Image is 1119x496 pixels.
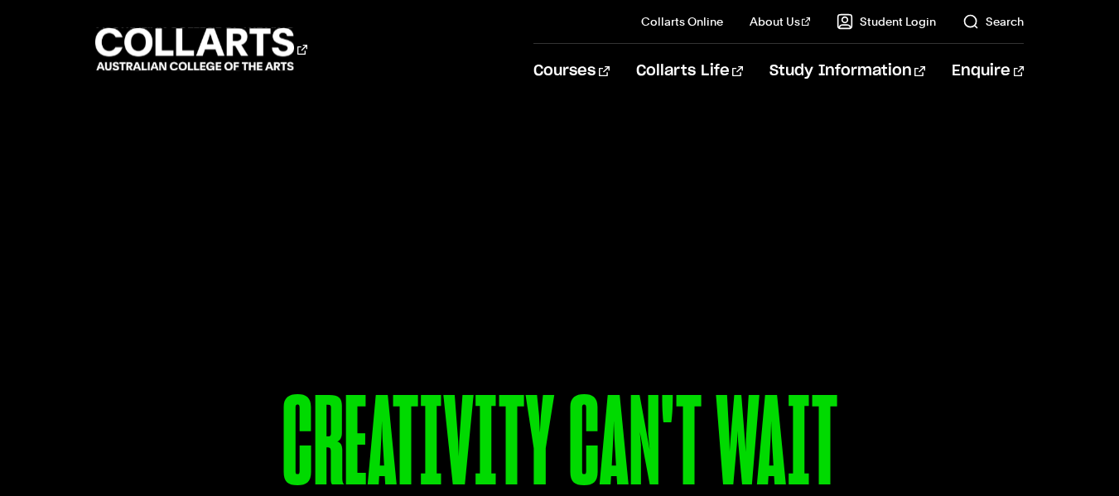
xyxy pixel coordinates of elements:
[962,13,1024,30] a: Search
[641,13,723,30] a: Collarts Online
[636,44,743,99] a: Collarts Life
[533,44,609,99] a: Courses
[837,13,936,30] a: Student Login
[750,13,811,30] a: About Us
[769,44,925,99] a: Study Information
[952,44,1024,99] a: Enquire
[95,26,307,73] div: Go to homepage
